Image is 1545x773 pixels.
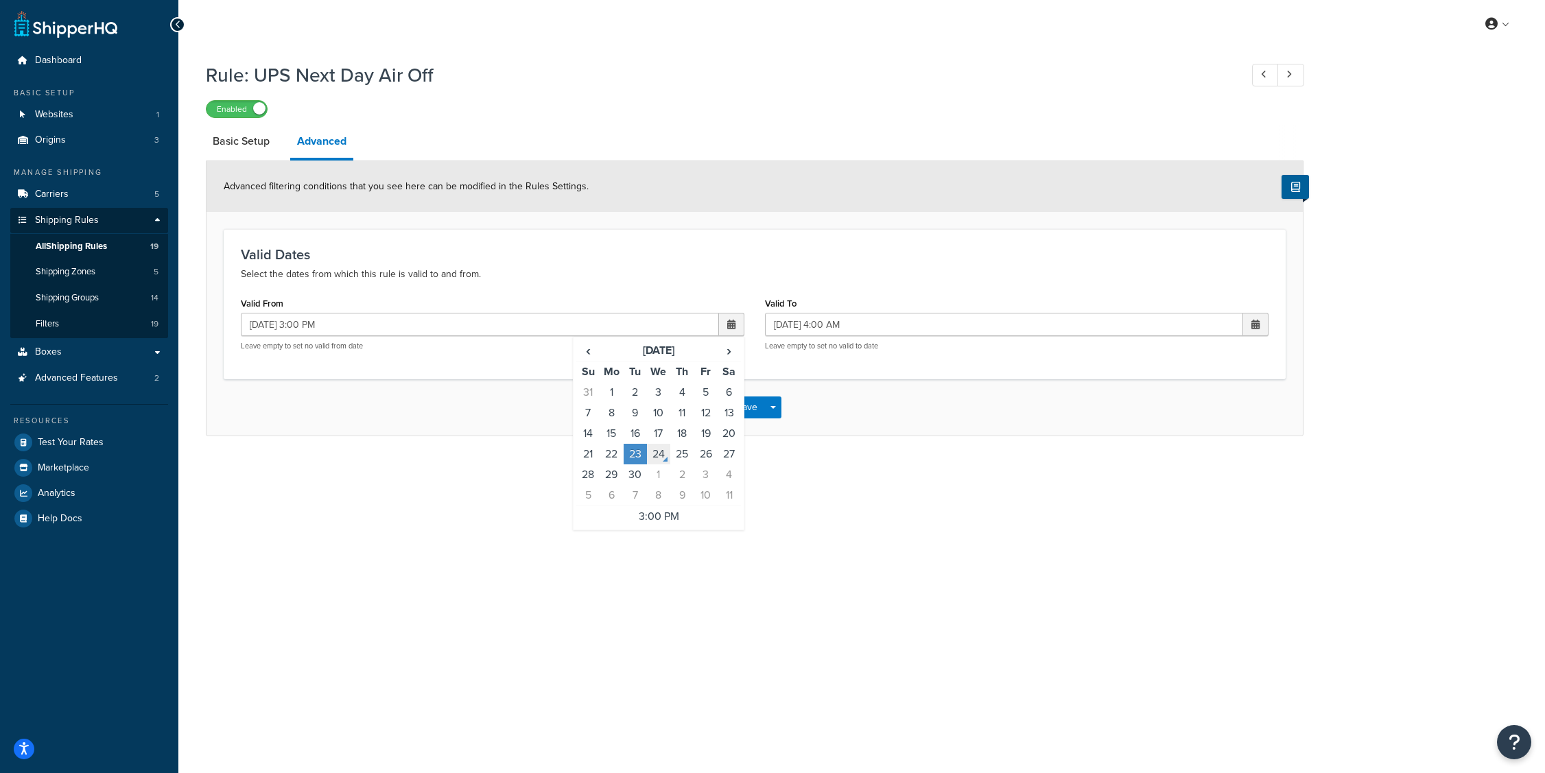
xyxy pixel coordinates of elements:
[10,340,168,365] a: Boxes
[154,189,159,200] span: 5
[206,62,1227,88] h1: Rule: UPS Next Day Air Off
[35,189,69,200] span: Carriers
[718,423,741,444] td: 20
[1252,64,1279,86] a: Previous Record
[600,444,623,464] td: 22
[10,48,168,73] a: Dashboard
[10,102,168,128] li: Websites
[718,403,741,423] td: 13
[600,485,623,506] td: 6
[35,215,99,226] span: Shipping Rules
[576,485,600,506] td: 5
[670,444,694,464] td: 25
[10,481,168,506] a: Analytics
[718,361,741,383] th: Sa
[647,382,670,403] td: 3
[576,423,600,444] td: 14
[624,382,647,403] td: 2
[35,372,118,384] span: Advanced Features
[38,488,75,499] span: Analytics
[10,311,168,337] li: Filters
[241,298,283,309] label: Valid From
[10,208,168,338] li: Shipping Rules
[670,382,694,403] td: 4
[241,247,1269,262] h3: Valid Dates
[10,415,168,427] div: Resources
[10,455,168,480] a: Marketplace
[35,109,73,121] span: Websites
[600,340,717,361] th: [DATE]
[624,444,647,464] td: 23
[36,266,95,278] span: Shipping Zones
[10,285,168,311] li: Shipping Groups
[10,311,168,337] a: Filters19
[156,109,159,121] span: 1
[35,346,62,358] span: Boxes
[35,134,66,146] span: Origins
[624,361,647,383] th: Tu
[670,361,694,383] th: Th
[600,464,623,485] td: 29
[10,285,168,311] a: Shipping Groups14
[10,102,168,128] a: Websites1
[718,485,741,506] td: 11
[241,341,744,351] p: Leave empty to set no valid from date
[38,437,104,449] span: Test Your Rates
[576,464,600,485] td: 28
[154,266,158,278] span: 5
[694,361,717,383] th: Fr
[224,179,589,193] span: Advanced filtering conditions that you see here can be modified in the Rules Settings.
[38,513,82,525] span: Help Docs
[10,182,168,207] li: Carriers
[206,125,276,158] a: Basic Setup
[35,55,82,67] span: Dashboard
[718,341,740,360] span: ›
[154,372,159,384] span: 2
[10,87,168,99] div: Basic Setup
[577,341,599,360] span: ‹
[10,506,168,531] a: Help Docs
[694,403,717,423] td: 12
[207,101,267,117] label: Enabled
[600,403,623,423] td: 8
[10,259,168,285] a: Shipping Zones5
[1277,64,1304,86] a: Next Record
[10,128,168,153] li: Origins
[765,298,797,309] label: Valid To
[694,464,717,485] td: 3
[670,464,694,485] td: 2
[600,423,623,444] td: 15
[10,366,168,391] li: Advanced Features
[765,341,1269,351] p: Leave empty to set no valid to date
[729,396,766,418] button: Save
[624,423,647,444] td: 16
[576,382,600,403] td: 31
[10,430,168,455] a: Test Your Rates
[718,382,741,403] td: 6
[647,361,670,383] th: We
[694,444,717,464] td: 26
[600,361,623,383] th: Mo
[36,241,107,252] span: All Shipping Rules
[718,464,741,485] td: 4
[36,318,59,330] span: Filters
[241,266,1269,283] p: Select the dates from which this rule is valid to and from.
[38,462,89,474] span: Marketplace
[647,464,670,485] td: 1
[576,444,600,464] td: 21
[10,366,168,391] a: Advanced Features2
[10,259,168,285] li: Shipping Zones
[694,382,717,403] td: 5
[576,506,741,527] td: 3:00 PM
[624,464,647,485] td: 30
[1497,725,1531,759] button: Open Resource Center
[154,134,159,146] span: 3
[36,292,99,304] span: Shipping Groups
[647,485,670,506] td: 8
[151,318,158,330] span: 19
[694,485,717,506] td: 10
[10,128,168,153] a: Origins3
